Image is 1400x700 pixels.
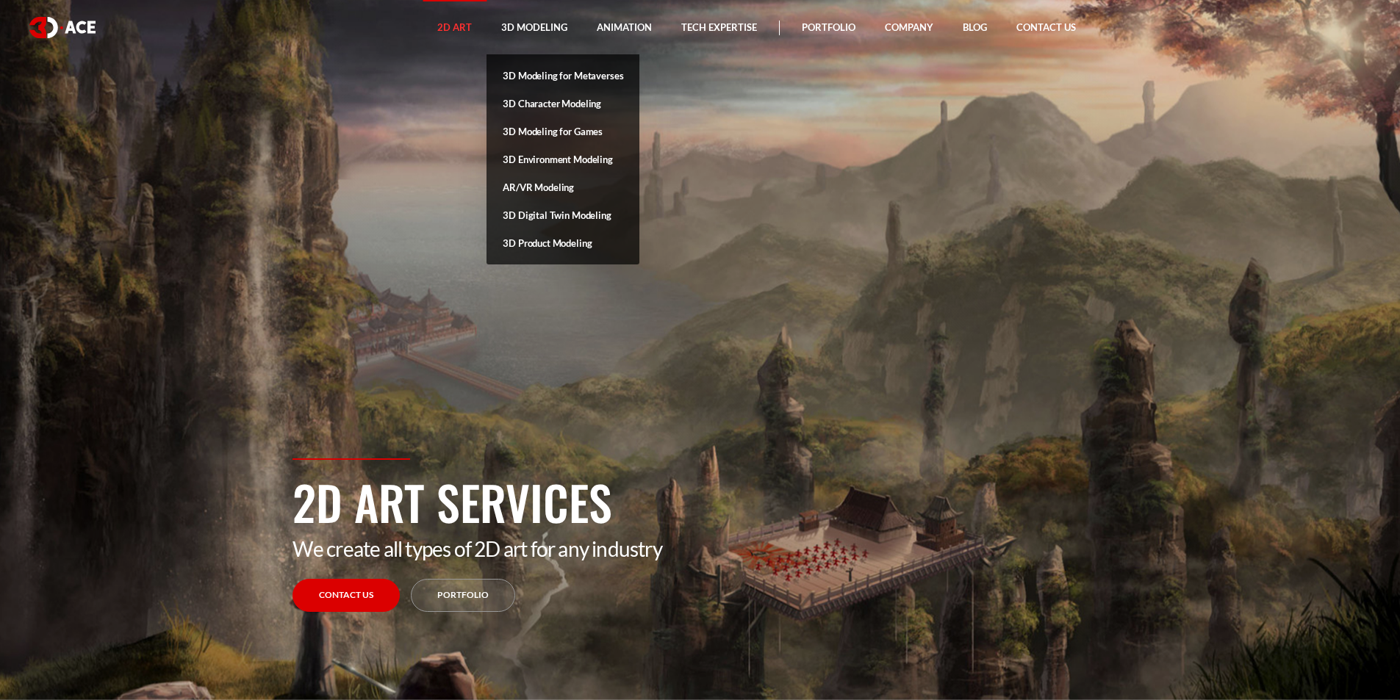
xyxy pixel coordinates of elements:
[487,173,639,201] a: AR/VR Modeling
[487,118,639,145] a: 3D Modeling for Games
[487,145,639,173] a: 3D Environment Modeling
[487,90,639,118] a: 3D Character Modeling
[487,201,639,229] a: 3D Digital Twin Modeling
[292,467,1108,536] h1: 2D Art Services
[292,579,400,612] a: Contact Us
[411,579,515,612] a: Portfolio
[487,62,639,90] a: 3D Modeling for Metaverses
[292,536,1108,561] p: We create all types of 2D art for any industry
[29,17,96,38] img: logo white
[487,229,639,257] a: 3D Product Modeling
